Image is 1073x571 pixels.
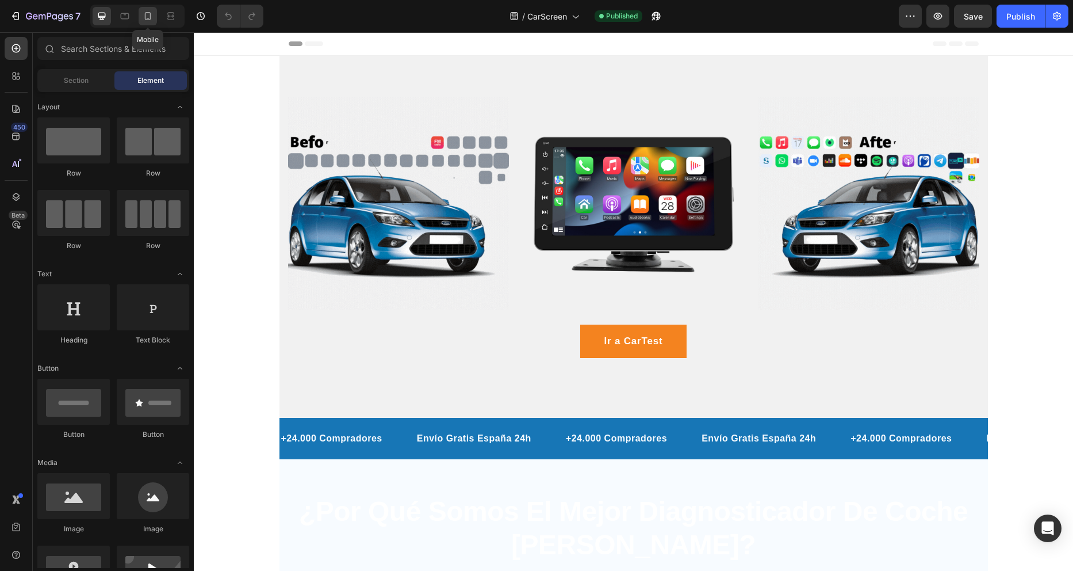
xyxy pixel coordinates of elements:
button: Publish [997,5,1045,28]
span: Layout [37,102,60,112]
button: <p><strong>Ir a CarTest</strong></p> [386,292,493,326]
img: gempages_580504092229501448-f891f71c-0cc5-458f-89fa-2445fd9193f6.png [329,65,550,286]
span: Save [964,12,983,21]
img: gempages_580504092229501448-45153620-423d-4afb-b53c-e491946177b5.gif [565,65,785,277]
button: Save [954,5,992,28]
p: +24.000 compradores [372,398,473,415]
p: +24.000 compradores [87,398,189,415]
strong: Ir a CarTest [411,303,469,314]
span: CarScreen [527,10,567,22]
button: 7 [5,5,86,28]
span: Toggle open [171,454,189,472]
p: envío gratis españa 24h [508,398,622,415]
span: Text [37,269,52,279]
span: Button [37,363,59,374]
div: 450 [11,123,28,132]
div: Publish [1006,10,1035,22]
span: Toggle open [171,265,189,283]
div: Open Intercom Messenger [1034,515,1061,542]
p: +24.000 compradores [657,398,758,415]
p: 7 [75,9,81,23]
div: Row [117,241,189,251]
div: Image [117,524,189,534]
span: / [522,10,525,22]
div: Text Block [117,335,189,345]
span: Section [64,75,89,86]
span: Element [137,75,164,86]
div: Image [37,524,110,534]
span: Published [606,11,638,21]
iframe: Design area [194,32,1073,571]
span: Toggle open [171,359,189,378]
div: Button [117,429,189,440]
p: envío gratis españa 24h [793,398,907,415]
div: Row [37,168,110,178]
div: Undo/Redo [217,5,263,28]
input: Search Sections & Elements [37,37,189,60]
p: envío gratis españa 24h [223,398,338,415]
div: Beta [9,211,28,220]
div: Heading [37,335,110,345]
div: Row [117,168,189,178]
span: Toggle open [171,98,189,116]
div: Button [37,429,110,440]
div: Row [37,241,110,251]
strong: compatible con todos los coches fabricados en 1999 en adelante [257,538,622,550]
span: ¿por qué somos el mejor diagnosticador de coche [PERSON_NAME]? [105,464,774,528]
span: Media [37,458,58,468]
